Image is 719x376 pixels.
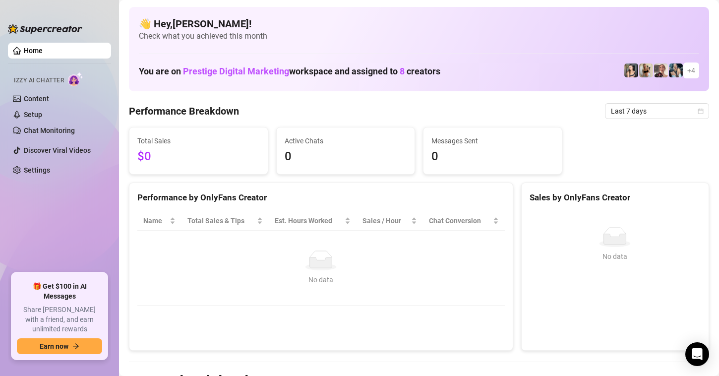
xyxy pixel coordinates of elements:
div: Performance by OnlyFans Creator [137,191,505,204]
div: Open Intercom Messenger [685,342,709,366]
div: No data [147,274,495,285]
button: Earn nowarrow-right [17,338,102,354]
a: Chat Monitoring [24,126,75,134]
span: Total Sales & Tips [187,215,255,226]
th: Sales / Hour [357,211,423,231]
a: Settings [24,166,50,174]
span: Total Sales [137,135,260,146]
a: Content [24,95,49,103]
img: AI Chatter [68,72,83,86]
a: Home [24,47,43,55]
span: arrow-right [72,343,79,350]
a: Discover Viral Videos [24,146,91,154]
span: Active Chats [285,135,407,146]
th: Total Sales & Tips [181,211,269,231]
span: Earn now [40,342,68,350]
span: Name [143,215,168,226]
span: Sales / Hour [362,215,409,226]
span: 🎁 Get $100 in AI Messages [17,282,102,301]
img: logo-BBDzfeDw.svg [8,24,82,34]
div: Sales by OnlyFans Creator [530,191,701,204]
img: Emma [669,63,683,77]
span: Messages Sent [431,135,554,146]
a: Setup [24,111,42,119]
span: Last 7 days [611,104,703,119]
div: Est. Hours Worked [275,215,343,226]
span: 8 [400,66,405,76]
span: Chat Conversion [429,215,491,226]
span: Izzy AI Chatter [14,76,64,85]
h4: Performance Breakdown [129,104,239,118]
span: + 4 [687,65,695,76]
img: bella [624,63,638,77]
span: Check what you achieved this month [139,31,699,42]
img: dev!! [654,63,668,77]
th: Name [137,211,181,231]
span: 0 [431,147,554,166]
span: Share [PERSON_NAME] with a friend, and earn unlimited rewards [17,305,102,334]
th: Chat Conversion [423,211,505,231]
span: calendar [698,108,704,114]
img: chloe!! [639,63,653,77]
span: $0 [137,147,260,166]
h1: You are on workspace and assigned to creators [139,66,440,77]
h4: 👋 Hey, [PERSON_NAME] ! [139,17,699,31]
span: Prestige Digital Marketing [183,66,289,76]
span: 0 [285,147,407,166]
div: No data [534,251,697,262]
